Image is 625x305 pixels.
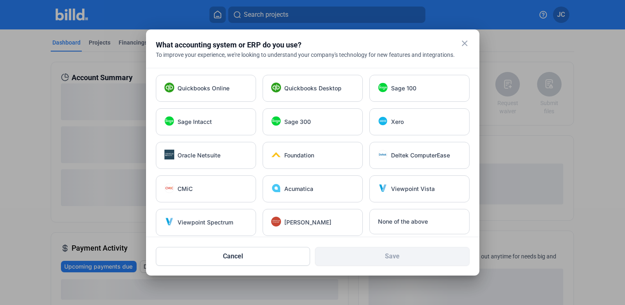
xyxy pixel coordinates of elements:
[178,84,229,92] span: Quickbooks Online
[284,84,342,92] span: Quickbooks Desktop
[178,218,233,227] span: Viewpoint Spectrum
[178,151,220,159] span: Oracle Netsuite
[391,151,450,159] span: Deltek ComputerEase
[284,185,313,193] span: Acumatica
[284,151,314,159] span: Foundation
[284,118,311,126] span: Sage 300
[391,185,435,193] span: Viewpoint Vista
[178,185,193,193] span: CMiC
[460,38,470,48] mat-icon: close
[378,218,428,226] span: None of the above
[178,118,212,126] span: Sage Intacct
[284,218,331,227] span: [PERSON_NAME]
[315,247,470,266] button: Save
[391,84,416,92] span: Sage 100
[156,39,449,51] div: What accounting system or ERP do you use?
[391,118,404,126] span: Xero
[156,247,310,266] button: Cancel
[156,51,470,59] div: To improve your experience, we're looking to understand your company's technology for new feature...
